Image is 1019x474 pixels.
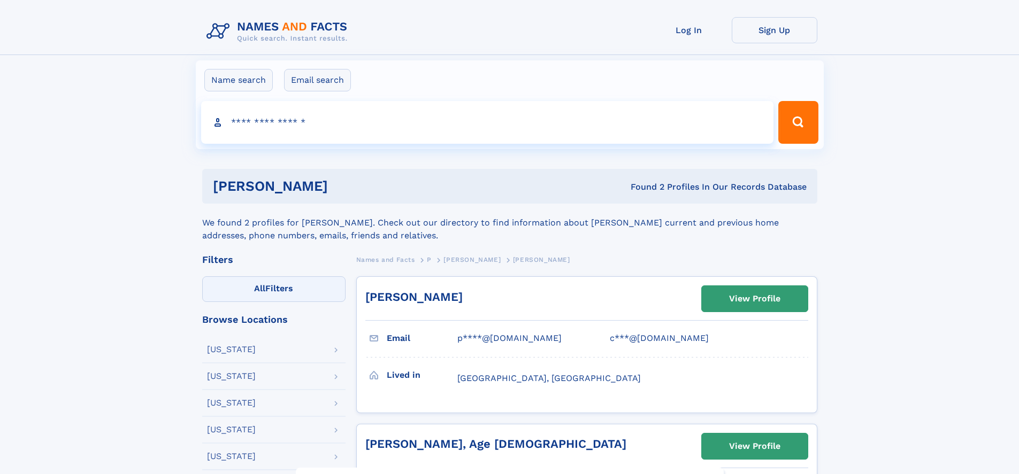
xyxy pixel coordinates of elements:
h3: Email [387,329,457,347]
div: [US_STATE] [207,452,256,461]
a: Names and Facts [356,253,415,266]
h3: Lived in [387,366,457,384]
a: View Profile [702,286,808,312]
a: Log In [646,17,732,43]
a: [PERSON_NAME] [443,253,501,266]
div: [US_STATE] [207,372,256,380]
div: We found 2 profiles for [PERSON_NAME]. Check out our directory to find information about [PERSON_... [202,204,817,242]
span: All [254,283,265,293]
a: P [427,253,432,266]
img: Logo Names and Facts [202,17,356,46]
a: [PERSON_NAME], Age [DEMOGRAPHIC_DATA] [365,437,626,450]
div: Filters [202,255,346,265]
input: search input [201,101,774,144]
div: View Profile [729,286,780,311]
a: [PERSON_NAME] [365,290,463,304]
label: Filters [202,276,346,302]
div: [US_STATE] [207,345,256,354]
span: P [427,256,432,263]
span: [GEOGRAPHIC_DATA], [GEOGRAPHIC_DATA] [457,373,641,383]
span: c***@[DOMAIN_NAME] [610,333,709,343]
div: Found 2 Profiles In Our Records Database [479,181,807,193]
label: Email search [284,69,351,91]
div: Browse Locations [202,315,346,324]
div: [US_STATE] [207,425,256,434]
h1: [PERSON_NAME] [213,180,479,193]
span: [PERSON_NAME] [443,256,501,263]
button: Search Button [778,101,818,144]
label: Name search [204,69,273,91]
a: Sign Up [732,17,817,43]
a: View Profile [702,433,808,459]
div: View Profile [729,434,780,459]
span: [PERSON_NAME] [513,256,570,263]
div: [US_STATE] [207,399,256,407]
